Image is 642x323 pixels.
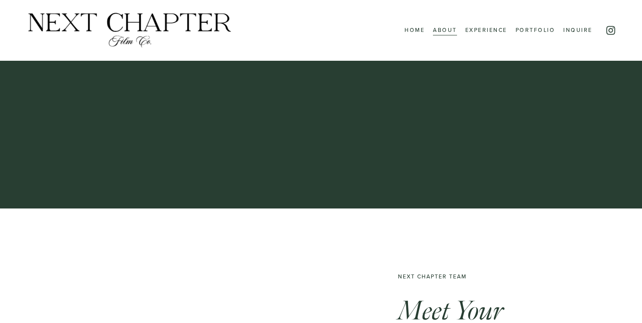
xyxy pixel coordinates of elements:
a: About [433,25,457,36]
img: Next Chapter Film Co. [26,11,234,49]
a: Portfolio [516,25,555,36]
a: Instagram [605,25,616,36]
a: Experience [465,25,507,36]
a: Inquire [563,25,592,36]
a: Home [405,25,425,36]
code: Next Chapter Team [398,273,467,280]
